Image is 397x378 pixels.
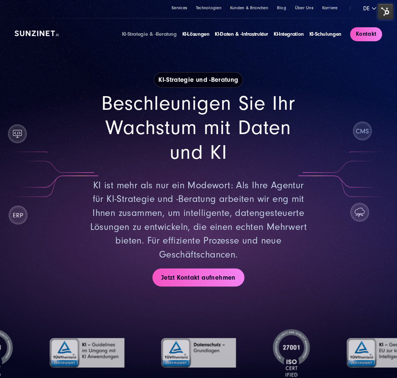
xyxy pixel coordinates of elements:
img: SUNZINET AI Logo [15,31,59,36]
a: Services [172,6,187,10]
a: KI-Strategie & -Beratung [122,31,177,37]
div: Navigation Menu [172,5,338,11]
a: KI-Schulungen [309,31,341,37]
a: Blog [277,6,286,10]
img: TÜV Rheinland: Guidelines im Umgang mit KI Anwendungen | KI-Strategie und -Beratung von SUNZINET [50,329,124,377]
a: Kunden & Branchen [230,6,268,10]
h2: Beschleunigen Sie Ihr Wachstum mit Daten und KI [88,91,309,165]
a: Technologien [196,6,221,10]
a: KI-Lösungen [182,31,210,37]
a: Karriere [322,6,338,10]
a: Jetzt Kontakt aufnehmen [152,269,245,287]
a: Über Uns [295,6,313,10]
a: KI-Integration [274,31,304,37]
img: TÜV Rheinland-Grundlagen | KI-Strategie und -Beratung von SUNZINET [161,329,236,377]
img: ISO-27001 Zertifizierung | KI-Strategie und -Beratung von SUNZINET [273,329,310,377]
h1: KI-Strategie und -Beratung [154,72,243,88]
a: Kontakt [350,27,382,41]
p: KI ist mehr als nur ein Modewort: Als Ihre Agentur für KI-Strategie und -Beratung arbeiten wir en... [88,179,309,262]
div: Navigation Menu [122,30,341,38]
a: KI-Daten & -Infrastruktur [215,31,268,37]
img: HubSpot Tools Menu Toggle [378,4,393,19]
